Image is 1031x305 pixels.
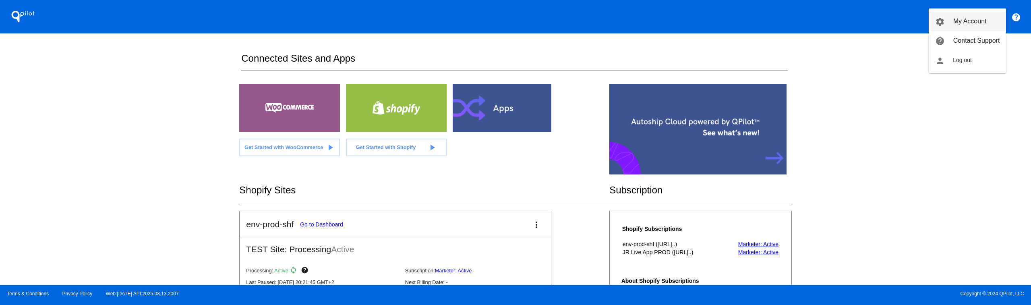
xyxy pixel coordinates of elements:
mat-icon: help [935,36,945,46]
span: Contact Support [953,37,1000,44]
mat-icon: person [935,56,945,66]
span: My Account [953,18,987,25]
mat-icon: settings [935,17,945,27]
span: Log out [953,57,972,63]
